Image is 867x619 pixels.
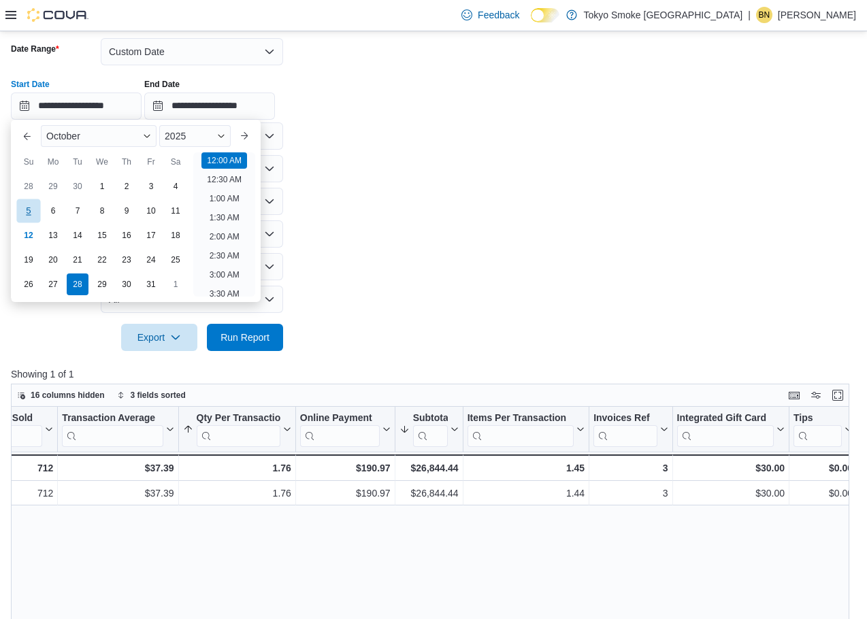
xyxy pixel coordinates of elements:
input: Press the down key to open a popover containing a calendar. [144,93,275,120]
div: Items Per Transaction [468,412,574,446]
div: Su [18,151,39,173]
button: Custom Date [101,38,283,65]
li: 3:30 AM [204,286,245,302]
label: Start Date [11,79,50,90]
div: day-15 [91,224,113,246]
div: day-24 [140,249,162,271]
div: Items Per Transaction [468,412,574,424]
label: End Date [144,79,180,90]
div: Mo [42,151,64,173]
div: Subtotal [413,412,448,446]
li: 12:30 AM [201,171,247,188]
li: 2:00 AM [204,229,245,245]
div: 3 [593,460,668,476]
div: day-4 [165,175,186,197]
div: $0.00 [794,485,853,501]
li: 12:00 AM [201,152,247,169]
div: day-31 [140,273,162,295]
div: 1.76 [183,485,291,501]
div: day-16 [116,224,137,246]
div: Qty Per Transaction [197,412,280,424]
span: October [46,131,80,141]
div: $30.00 [677,460,785,476]
li: 2:30 AM [204,248,245,264]
div: Tips [794,412,842,446]
span: Feedback [478,8,519,22]
div: day-29 [42,175,64,197]
div: day-12 [18,224,39,246]
button: Open list of options [264,131,275,141]
div: Button. Open the year selector. 2025 is currently selected. [159,125,231,147]
div: Qty Per Transaction [197,412,280,446]
a: Feedback [456,1,525,29]
p: Showing 1 of 1 [11,367,857,381]
div: day-20 [42,249,64,271]
div: day-7 [67,200,88,222]
div: day-5 [16,199,40,222]
div: Invoices Ref [593,412,657,446]
div: day-14 [67,224,88,246]
div: Fr [140,151,162,173]
div: day-25 [165,249,186,271]
div: Integrated Gift Card [677,412,774,424]
button: Keyboard shortcuts [786,387,802,403]
span: 2025 [165,131,186,141]
div: day-17 [140,224,162,246]
div: Tu [67,151,88,173]
div: day-26 [18,273,39,295]
div: day-19 [18,249,39,271]
div: day-30 [116,273,137,295]
div: Subtotal [413,412,448,424]
button: Next month [233,125,255,147]
label: Date Range [11,44,59,54]
div: 1.44 [468,485,585,501]
button: 16 columns hidden [12,387,110,403]
button: Tips [794,412,853,446]
div: day-21 [67,249,88,271]
div: day-29 [91,273,113,295]
div: Transaction Average [62,412,163,446]
button: Items Per Transaction [468,412,585,446]
div: $190.97 [300,485,391,501]
li: 3:00 AM [204,267,245,283]
div: We [91,151,113,173]
div: day-3 [140,175,162,197]
button: 3 fields sorted [112,387,191,403]
button: Enter fullscreen [830,387,846,403]
button: Open list of options [264,196,275,207]
span: Export [129,324,189,351]
div: Transaction Average [62,412,163,424]
div: day-28 [67,273,88,295]
span: Dark Mode [531,22,531,23]
div: Integrated Gift Card [677,412,774,446]
span: 3 fields sorted [131,390,186,401]
button: Run Report [207,324,283,351]
button: Subtotal [399,412,459,446]
input: Press the down key to enter a popover containing a calendar. Press the escape key to close the po... [11,93,142,120]
button: Previous Month [16,125,38,147]
div: day-27 [42,273,64,295]
input: Dark Mode [531,8,559,22]
div: day-11 [165,200,186,222]
div: $37.39 [62,460,174,476]
div: Brianna Nesbitt [756,7,772,23]
p: [PERSON_NAME] [778,7,856,23]
div: Sa [165,151,186,173]
div: Online Payment [300,412,380,424]
div: October, 2025 [16,174,188,297]
div: day-10 [140,200,162,222]
div: day-8 [91,200,113,222]
div: day-9 [116,200,137,222]
div: 1.45 [468,460,585,476]
div: day-1 [91,175,113,197]
div: day-6 [42,200,64,222]
span: BN [759,7,770,23]
p: | [748,7,751,23]
div: 1.76 [183,460,291,476]
div: day-1 [165,273,186,295]
button: Open list of options [264,163,275,174]
div: $190.97 [300,460,391,476]
span: 16 columns hidden [31,390,105,401]
button: Invoices Ref [593,412,668,446]
div: $26,844.44 [399,460,459,476]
